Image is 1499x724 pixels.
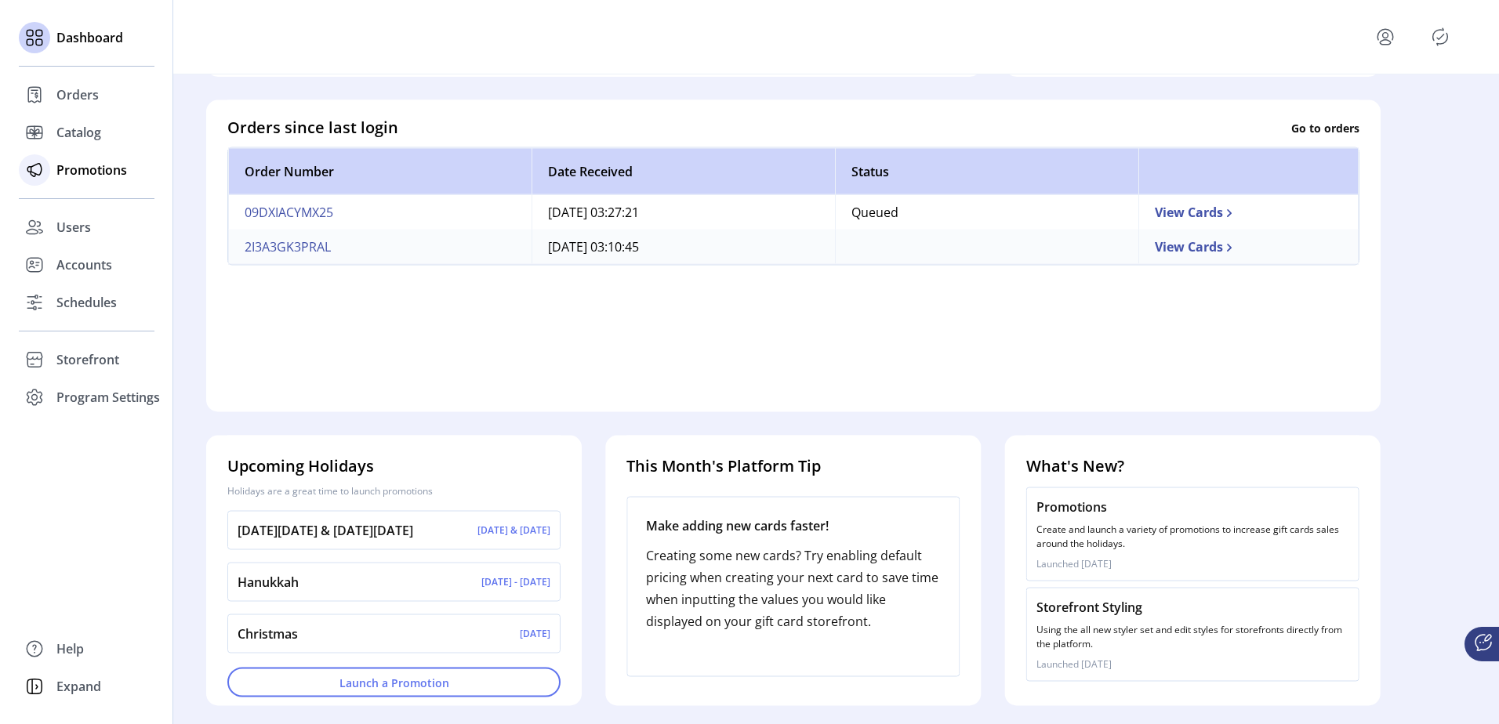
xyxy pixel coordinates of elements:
[1428,24,1453,49] button: Publisher Panel
[56,123,101,142] span: Catalog
[227,116,398,139] h4: Orders since last login
[1036,598,1349,617] p: Storefront Styling
[1036,557,1349,571] p: Launched [DATE]
[626,454,960,478] h4: This Month's Platform Tip
[1138,195,1359,230] td: View Cards
[532,230,835,264] td: [DATE] 03:10:45
[56,218,91,237] span: Users
[228,230,532,264] td: 2I3A3GK3PRAL
[238,624,298,643] p: Christmas
[56,85,99,104] span: Orders
[56,293,117,312] span: Schedules
[227,454,561,478] h4: Upcoming Holidays
[1138,230,1359,264] td: View Cards
[227,484,561,498] p: Holidays are a great time to launch promotions
[477,523,550,538] p: [DATE] & [DATE]
[532,195,835,230] td: [DATE] 03:27:21
[1036,657,1349,672] p: Launched [DATE]
[56,639,84,658] span: Help
[1026,454,1359,478] h4: What's New?
[56,255,112,274] span: Accounts
[248,674,540,690] span: Launch a Promotion
[228,195,532,230] td: 09DXIACYMX25
[1036,623,1349,651] p: Using the all new styler set and edit styles for storefronts directly from the platform.
[520,627,550,641] p: [DATE]
[1373,24,1398,49] button: menu
[56,161,127,179] span: Promotions
[56,350,119,369] span: Storefront
[56,28,123,47] span: Dashboard
[532,148,835,195] th: Date Received
[1036,498,1349,516] p: Promotions
[1036,523,1349,551] p: Create and launch a variety of promotions to increase gift cards sales around the holidays.
[228,148,532,195] th: Order Number
[238,573,299,592] p: Hanukkah
[56,388,160,407] span: Program Settings
[646,545,940,632] p: Creating some new cards? Try enabling default pricing when creating your next card to save time w...
[56,677,101,696] span: Expand
[835,148,1138,195] th: Status
[1291,119,1359,136] p: Go to orders
[646,516,940,535] p: Make adding new cards faster!
[227,668,561,697] button: Launch a Promotion
[835,195,1138,230] td: Queued
[238,521,413,540] p: [DATE][DATE] & [DATE][DATE]
[481,575,550,589] p: [DATE] - [DATE]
